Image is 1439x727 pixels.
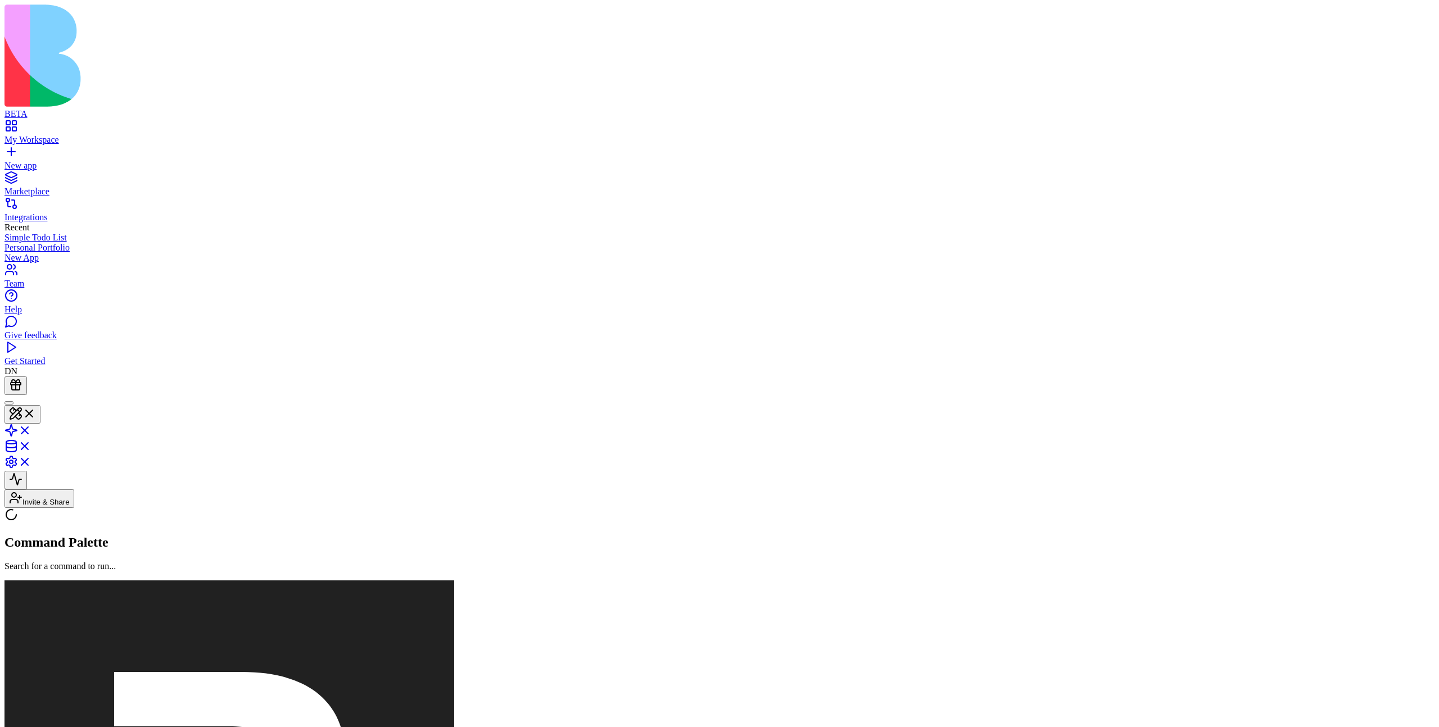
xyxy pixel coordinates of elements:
[4,99,1435,119] a: BETA
[4,253,1435,263] a: New App
[4,279,1435,289] div: Team
[4,151,1435,171] a: New app
[4,330,1435,340] div: Give feedback
[4,125,1435,145] a: My Workspace
[4,202,1435,222] a: Integrations
[4,243,1435,253] a: Personal Portfolio
[4,135,1435,145] div: My Workspace
[4,305,1435,315] div: Help
[4,212,1435,222] div: Integrations
[4,356,1435,366] div: Get Started
[4,233,1435,243] a: Simple Todo List
[4,109,1435,119] div: BETA
[4,161,1435,171] div: New app
[4,489,74,508] button: Invite & Share
[4,320,1435,340] a: Give feedback
[4,176,1435,197] a: Marketplace
[4,535,1435,550] h2: Command Palette
[4,222,29,232] span: Recent
[4,294,1435,315] a: Help
[4,561,1435,571] p: Search for a command to run...
[4,366,17,376] span: DN
[4,4,456,107] img: logo
[4,269,1435,289] a: Team
[4,346,1435,366] a: Get Started
[4,187,1435,197] div: Marketplace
